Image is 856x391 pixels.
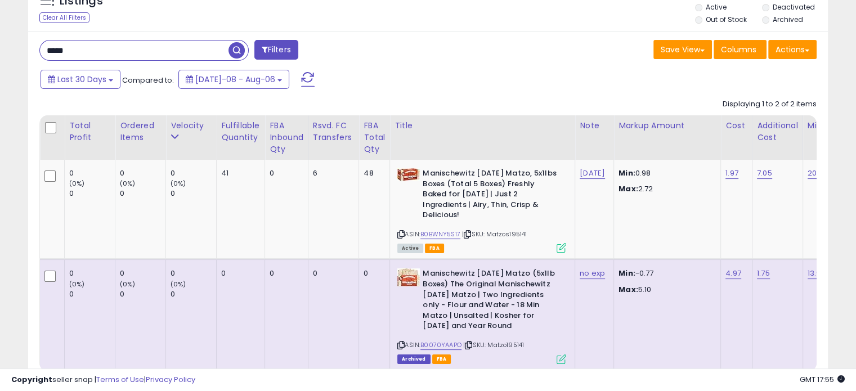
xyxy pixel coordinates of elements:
[706,2,727,12] label: Active
[423,168,559,223] b: Manischewitz [DATE] Matzo, 5x1lbs Boxes (Total 5 Boxes) Freshly Baked for [DATE] | Just 2 Ingredi...
[120,120,161,143] div: Ordered Items
[619,184,712,194] p: 2.72
[462,230,527,239] span: | SKU: Matzos195141
[69,188,115,199] div: 0
[57,74,106,85] span: Last 30 Days
[723,99,817,110] div: Displaying 1 to 2 of 2 items
[221,120,260,143] div: Fulfillable Quantity
[757,268,770,279] a: 1.75
[725,268,741,279] a: 4.97
[364,268,381,278] div: 0
[395,120,570,132] div: Title
[270,120,303,155] div: FBA inbound Qty
[808,268,826,279] a: 13.95
[432,354,451,364] span: FBA
[619,268,712,278] p: -0.77
[397,244,423,253] span: All listings currently available for purchase on Amazon
[619,285,712,295] p: 5.10
[69,268,115,278] div: 0
[270,268,299,278] div: 0
[619,120,716,132] div: Markup Amount
[364,120,385,155] div: FBA Total Qty
[420,340,461,350] a: B0070YAAPO
[171,168,216,178] div: 0
[619,284,638,295] strong: Max:
[221,268,256,278] div: 0
[706,15,747,24] label: Out of Stock
[313,168,351,178] div: 6
[120,179,136,188] small: (0%)
[96,374,144,385] a: Terms of Use
[41,70,120,89] button: Last 30 Days
[757,120,798,143] div: Additional Cost
[721,44,756,55] span: Columns
[69,289,115,299] div: 0
[580,120,609,132] div: Note
[120,280,136,289] small: (0%)
[619,268,635,278] strong: Min:
[397,168,566,251] div: ASIN:
[171,120,212,132] div: Velocity
[725,120,747,132] div: Cost
[39,12,89,23] div: Clear All Filters
[120,268,165,278] div: 0
[11,375,195,385] div: seller snap | |
[808,168,828,179] a: 20.95
[725,168,738,179] a: 1.97
[120,188,165,199] div: 0
[768,40,817,59] button: Actions
[800,374,845,385] span: 2025-09-6 17:55 GMT
[619,168,712,178] p: 0.98
[254,40,298,60] button: Filters
[772,15,803,24] label: Archived
[580,268,605,279] a: no exp
[313,120,355,143] div: Rsvd. FC Transfers
[122,75,174,86] span: Compared to:
[313,268,351,278] div: 0
[146,374,195,385] a: Privacy Policy
[420,230,460,239] a: B0BWNY5S17
[171,268,216,278] div: 0
[772,2,814,12] label: Deactivated
[619,183,638,194] strong: Max:
[195,74,275,85] span: [DATE]-08 - Aug-06
[178,70,289,89] button: [DATE]-08 - Aug-06
[714,40,767,59] button: Columns
[580,168,605,179] a: [DATE]
[69,120,110,143] div: Total Profit
[171,188,216,199] div: 0
[653,40,712,59] button: Save View
[11,374,52,385] strong: Copyright
[120,289,165,299] div: 0
[120,168,165,178] div: 0
[397,168,420,181] img: 51+jockpotL._SL40_.jpg
[69,179,85,188] small: (0%)
[425,244,444,253] span: FBA
[69,280,85,289] small: (0%)
[364,168,381,178] div: 48
[397,268,420,286] img: 51dayPLdHVL._SL40_.jpg
[423,268,559,334] b: Manischewitz [DATE] Matzo (5x1lb Boxes) The Original Manischewitz [DATE] Matzo | Two Ingredients ...
[171,179,186,188] small: (0%)
[171,289,216,299] div: 0
[270,168,299,178] div: 0
[397,354,430,364] span: Listings that have been deleted from Seller Central
[171,280,186,289] small: (0%)
[221,168,256,178] div: 41
[757,168,772,179] a: 7.05
[69,168,115,178] div: 0
[463,340,524,349] span: | SKU: Matzo195141
[619,168,635,178] strong: Min:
